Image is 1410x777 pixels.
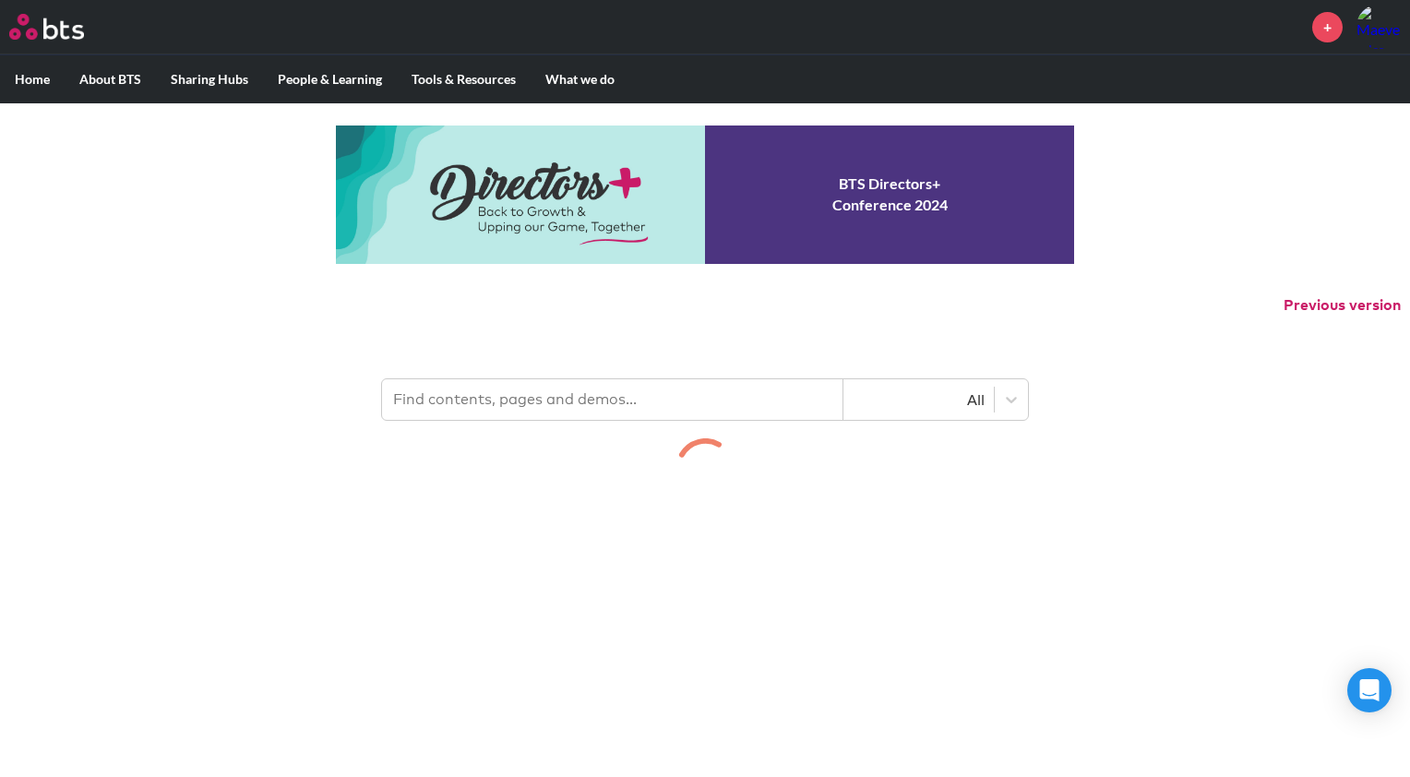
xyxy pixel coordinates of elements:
label: People & Learning [263,55,397,103]
label: About BTS [65,55,156,103]
a: Go home [9,14,118,40]
img: Maeve O'connor [1356,5,1401,49]
label: What we do [531,55,629,103]
div: All [853,389,985,410]
label: Sharing Hubs [156,55,263,103]
input: Find contents, pages and demos... [382,379,843,420]
img: BTS Logo [9,14,84,40]
div: Open Intercom Messenger [1347,668,1392,712]
a: Conference 2024 [336,126,1074,264]
button: Previous version [1284,295,1401,316]
label: Tools & Resources [397,55,531,103]
a: + [1312,12,1343,42]
a: Profile [1356,5,1401,49]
